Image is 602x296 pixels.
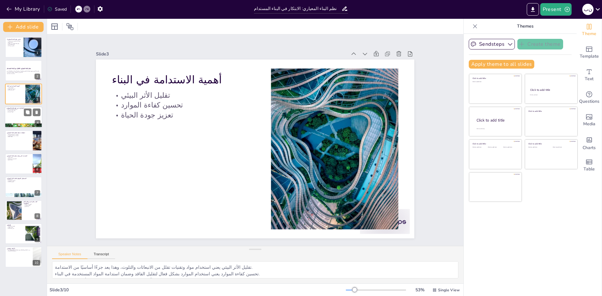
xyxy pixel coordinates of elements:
p: الأسئلة والنقاش [7,247,31,249]
div: Add text boxes [577,64,602,86]
div: 9 [5,223,42,244]
p: زيادة الانتشار [7,179,40,180]
div: Saved [47,6,67,12]
button: Create theme [517,39,563,49]
p: Generated with [URL] [7,73,40,74]
p: تحسين الكفاءة [7,227,24,228]
p: كيف يمكن تعزيز نظم البناء المعياري؟ [24,201,40,204]
p: مقاومة التغيير [7,157,31,158]
button: Present [540,3,572,16]
button: Speaker Notes [52,252,87,259]
div: Add charts and graphs [577,132,602,154]
div: 9 [34,236,40,242]
div: Layout [50,22,60,32]
div: Add a table [577,154,602,177]
div: https://cdn.sendsteps.com/images/logo/sendsteps_logo_white.pnghttps://cdn.sendsteps.com/images/lo... [5,130,42,151]
button: Apply theme to all slides [469,60,534,69]
div: https://cdn.sendsteps.com/images/logo/sendsteps_logo_white.pnghttps://cdn.sendsteps.com/images/lo... [5,37,42,58]
p: أهمية الاستدامة في البناء [7,85,24,87]
p: يتناول هذا العرض مفهوم نظم البناء المعياري وأهميتها في تحقيق الاستدامة في قطاع البناء، مع استعراض... [7,70,40,73]
div: 5 [34,143,40,149]
div: Slide 3 / 10 [50,287,346,293]
p: التعاون بين الأطراف [24,204,40,205]
input: Insert title [254,4,341,13]
span: Text [585,75,594,82]
div: https://cdn.sendsteps.com/images/logo/sendsteps_logo_white.pnghttps://cdn.sendsteps.com/images/lo... [5,106,42,128]
div: 8 [5,200,42,221]
span: Theme [582,30,596,37]
strong: نظم البناء المعياري: الابتكار في البناء المستدام [7,68,31,69]
div: 8 [34,213,40,219]
p: توفير التمويل [7,159,31,161]
div: Click to add body [477,128,516,130]
p: تطبيقات في المشاريع السكنية [7,134,31,135]
p: الحاجة إلى تدريب العمال [7,158,31,159]
div: ن ب [582,4,594,15]
div: 4 [35,120,40,126]
p: تحسين كفاءة الموارد [128,58,267,112]
button: Transcript [87,252,115,259]
div: Click to add text [488,147,502,148]
span: Template [580,53,599,60]
div: Click to add title [530,88,572,92]
div: Click to add title [477,118,517,123]
p: فعالية التكلفة [7,136,31,137]
div: 7 [34,190,40,196]
p: زيادة الوعي [24,206,40,207]
p: المواد المستدامة [7,112,40,113]
button: Export to PowerPoint [527,3,539,16]
button: Duplicate Slide [24,109,31,116]
button: ن ب [582,3,594,16]
p: نظم البناء المعياري تعزز الكفاءة [7,43,22,44]
p: المستقبل المتوقع لنظم البناء المعياري [7,178,40,179]
p: تطبيقات عملية لنظم البناء المعياري [7,132,31,133]
button: Sendsteps [469,39,515,49]
p: الابتكارات في نظم البناء المعياري [7,107,40,109]
div: https://cdn.sendsteps.com/images/logo/sendsteps_logo_white.pnghttps://cdn.sendsteps.com/images/lo... [5,84,42,104]
textarea: تقليل الأثر البيئي يعني استخدام مواد وتقنيات تقلل من الانبعاثات والتلوث، وهذا يعد جزءًا أساسيًا م... [52,261,458,278]
span: Media [583,121,595,127]
p: تحسين جودة البناء [7,45,22,46]
p: الابتكارات التكنولوجية [7,180,40,181]
div: Add images, graphics, shapes or video [577,109,602,132]
button: My Library [5,4,43,14]
button: Delete Slide [33,109,40,116]
button: Add slide [3,22,44,32]
p: تحسين كفاءة الموارد [7,88,24,90]
span: Charts [583,144,596,151]
div: Click to add text [530,94,572,96]
p: ما هي نظم البناء المعياري؟ [7,39,22,40]
p: تقليل الأثر البيئي [131,49,271,102]
p: نرحب بأسئلتكم وملاحظاتكم حول نظم البناء المعياري وأثرها على مستقبل البناء المستدام. [7,249,31,251]
div: Slide 3 [129,6,370,89]
p: تطوير السياسات [24,205,40,206]
p: تعزيز جودة الحياة [7,90,24,91]
div: 10 [33,260,40,266]
div: Get real-time input from your audience [577,86,602,109]
span: Questions [579,98,599,105]
div: 10 [5,247,42,267]
div: Click to add title [528,110,573,112]
div: Add ready made slides [577,41,602,64]
div: https://cdn.sendsteps.com/images/logo/sendsteps_logo_white.pnghttps://cdn.sendsteps.com/images/lo... [5,153,42,174]
p: استخدام ألواح ثلاثية الأبعاد [7,109,40,110]
span: Table [584,166,595,173]
div: Click to add text [473,81,517,83]
span: Single View [438,288,460,293]
div: Click to add text [503,147,517,148]
p: الوعي بالاستدامة [7,181,40,183]
div: Click to add text [473,147,487,148]
div: https://cdn.sendsteps.com/images/logo/sendsteps_logo_white.pnghttps://cdn.sendsteps.com/images/lo... [5,60,42,81]
div: Click to add text [553,147,573,148]
div: Click to add text [528,147,548,148]
p: تعزيز جودة الحياة [7,228,24,229]
p: تعزيز جودة الحياة [125,67,264,121]
p: Themes [480,19,570,34]
p: نظم البناء المعياري تستخدم مكونات مسبقة التصنيع [7,41,22,43]
div: Click to add title [473,77,517,80]
div: Click to add title [473,143,517,145]
div: 2 [34,74,40,79]
div: 3 [34,97,40,102]
div: 7 [5,177,42,197]
p: الخلاصة [7,224,24,226]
